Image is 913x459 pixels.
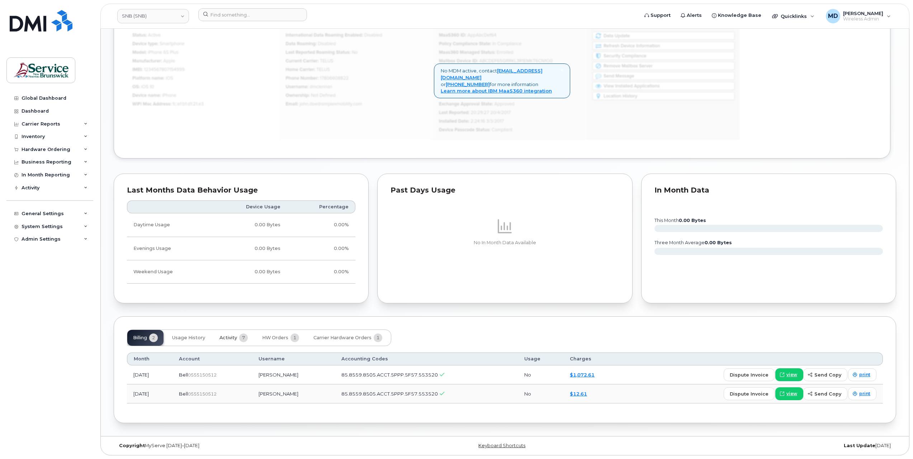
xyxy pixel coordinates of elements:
[239,333,248,342] span: 7
[441,88,552,94] a: Learn more about IBM MaaS360 integration
[287,213,355,237] td: 0.00%
[767,9,819,23] div: Quicklinks
[117,9,189,23] a: SNB (SNB)
[859,391,870,397] span: print
[707,8,766,23] a: Knowledge Base
[676,8,707,23] a: Alerts
[859,372,870,378] span: print
[341,372,438,378] span: 85.8559.8505.ACCT.5PPP.5F57.553520
[651,12,671,19] span: Support
[127,260,355,284] tr: Friday from 6:00pm to Monday 8:00am
[252,365,335,384] td: [PERSON_NAME]
[654,240,732,245] text: three month average
[391,240,619,246] p: No In Month Data Available
[775,387,803,400] a: view
[803,368,847,381] button: send copy
[560,67,563,73] span: ×
[639,8,676,23] a: Support
[127,237,211,260] td: Evenings Usage
[211,200,287,213] th: Device Usage
[570,391,587,397] a: $12.61
[848,387,876,400] a: print
[718,12,761,19] span: Knowledge Base
[724,368,775,381] button: dispute invoice
[252,352,335,365] th: Username
[211,237,287,260] td: 0.00 Bytes
[570,372,595,378] a: $1,072.61
[518,365,563,384] td: No
[730,372,768,378] span: dispute invoice
[843,10,883,16] span: [PERSON_NAME]
[127,352,172,365] th: Month
[828,12,838,20] span: MD
[687,12,702,19] span: Alerts
[730,391,768,397] span: dispute invoice
[560,67,563,73] a: Close
[127,213,211,237] td: Daytime Usage
[127,384,172,403] td: [DATE]
[127,237,355,260] tr: Weekdays from 6:00pm to 8:00am
[821,9,896,23] div: Matthew Deveau
[188,372,217,378] span: 0555150512
[391,187,619,194] div: Past Days Usage
[786,391,797,397] span: view
[198,8,307,21] input: Find something...
[287,200,355,213] th: Percentage
[434,63,570,98] div: No MDM active, contact or for more information
[127,260,211,284] td: Weekend Usage
[211,260,287,284] td: 0.00 Bytes
[172,335,205,341] span: Usage History
[814,391,841,397] span: send copy
[724,387,775,400] button: dispute invoice
[287,237,355,260] td: 0.00%
[786,372,797,378] span: view
[172,352,252,365] th: Account
[127,19,740,140] img: mdm_maas360_data_lg-147edf4ce5891b6e296acbe60ee4acd306360f73f278574cfef86ac192ea0250.jpg
[287,260,355,284] td: 0.00%
[188,391,217,397] span: 0555150512
[114,443,374,449] div: MyServe [DATE]–[DATE]
[179,391,188,397] span: Bell
[679,218,706,223] tspan: 0.00 Bytes
[563,352,623,365] th: Charges
[848,368,876,381] a: print
[127,365,172,384] td: [DATE]
[775,368,803,381] a: view
[119,443,145,448] strong: Copyright
[446,81,490,87] a: [PHONE_NUMBER]
[518,384,563,403] td: No
[654,218,706,223] text: this month
[262,335,288,341] span: HW Orders
[518,352,563,365] th: Usage
[252,384,335,403] td: [PERSON_NAME]
[844,443,875,448] strong: Last Update
[290,333,299,342] span: 1
[179,372,188,378] span: Bell
[313,335,372,341] span: Carrier Hardware Orders
[705,240,732,245] tspan: 0.00 Bytes
[374,333,382,342] span: 1
[814,372,841,378] span: send copy
[781,13,807,19] span: Quicklinks
[219,335,237,341] span: Activity
[803,387,847,400] button: send copy
[211,213,287,237] td: 0.00 Bytes
[478,443,525,448] a: Keyboard Shortcuts
[335,352,518,365] th: Accounting Codes
[654,187,883,194] div: In Month Data
[635,443,896,449] div: [DATE]
[843,16,883,22] span: Wireless Admin
[127,187,355,194] div: Last Months Data Behavior Usage
[341,391,438,397] span: 85.8559.8505.ACCT.5PPP.5F57.553520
